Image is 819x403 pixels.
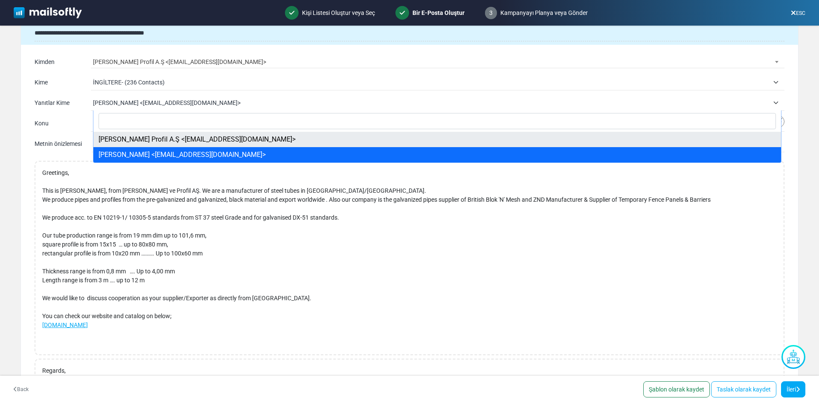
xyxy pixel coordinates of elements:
[42,231,711,240] div: Our tube production range is from 19 mm dim up to 101,6 mm,
[93,132,781,147] li: [PERSON_NAME] Profil A.Ş <[EMAIL_ADDRESS][DOMAIN_NAME]>
[14,7,82,18] img: mailsoftly_white_logo.svg
[93,56,781,68] span: Boray Boru Profil A.Ş <export@boraytubes.com>
[35,58,77,67] div: Kimden
[42,322,88,328] a: [DOMAIN_NAME]
[14,386,29,393] a: Back
[42,258,711,276] div: Thickness range is from 0,8 mm …. Up to 4,00 mm
[42,294,711,303] div: We would like to discuss cooperation as your supplier/Exporter as directly from [GEOGRAPHIC_DATA].
[93,77,769,87] span: İNGİLTERE- (236 Contacts)
[711,381,776,397] a: Taslak olarak kaydet
[35,119,77,128] div: Konu
[643,381,710,397] a: Şablon olarak kaydet
[35,139,78,148] div: Metnin önizlemesi
[42,195,711,204] div: We produce pipes and profiles from the pre-galvanized and galvanized, black material and export w...
[42,168,711,186] div: Greetings,
[485,7,497,19] span: 3
[93,98,769,108] span: Osman Aygar <osmanaygar@gmail.com>
[781,381,805,397] a: İleri
[42,186,711,195] div: This is [PERSON_NAME], from [PERSON_NAME] ve Profil AŞ. We are a manufacturer of steel tubes in [...
[42,213,711,222] div: We produce acc. to EN 10219-1/ 10305-5 standards from ST 37 steel Grade and for galvanised DX-51 ...
[42,312,711,321] div: You can check our website and catalog on below;
[781,345,805,369] img: Yapay Zeka Asistanı
[35,99,77,107] div: Yanıtlar Kime
[93,95,784,110] span: Osman Aygar <osmanaygar@gmail.com>
[93,75,784,90] span: İNGİLTERE- (236 Contacts)
[42,276,711,285] div: Length range is from 3 m …. up to 12 m
[99,113,776,129] input: Search
[93,147,781,162] li: [PERSON_NAME] <[EMAIL_ADDRESS][DOMAIN_NAME]>
[42,240,711,258] div: square profile is from 15x15 … up to 80x80 mm, rectangular profile is from 10x20 mm ………. Up to 10...
[35,78,77,87] div: Kime
[791,10,805,16] a: ESC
